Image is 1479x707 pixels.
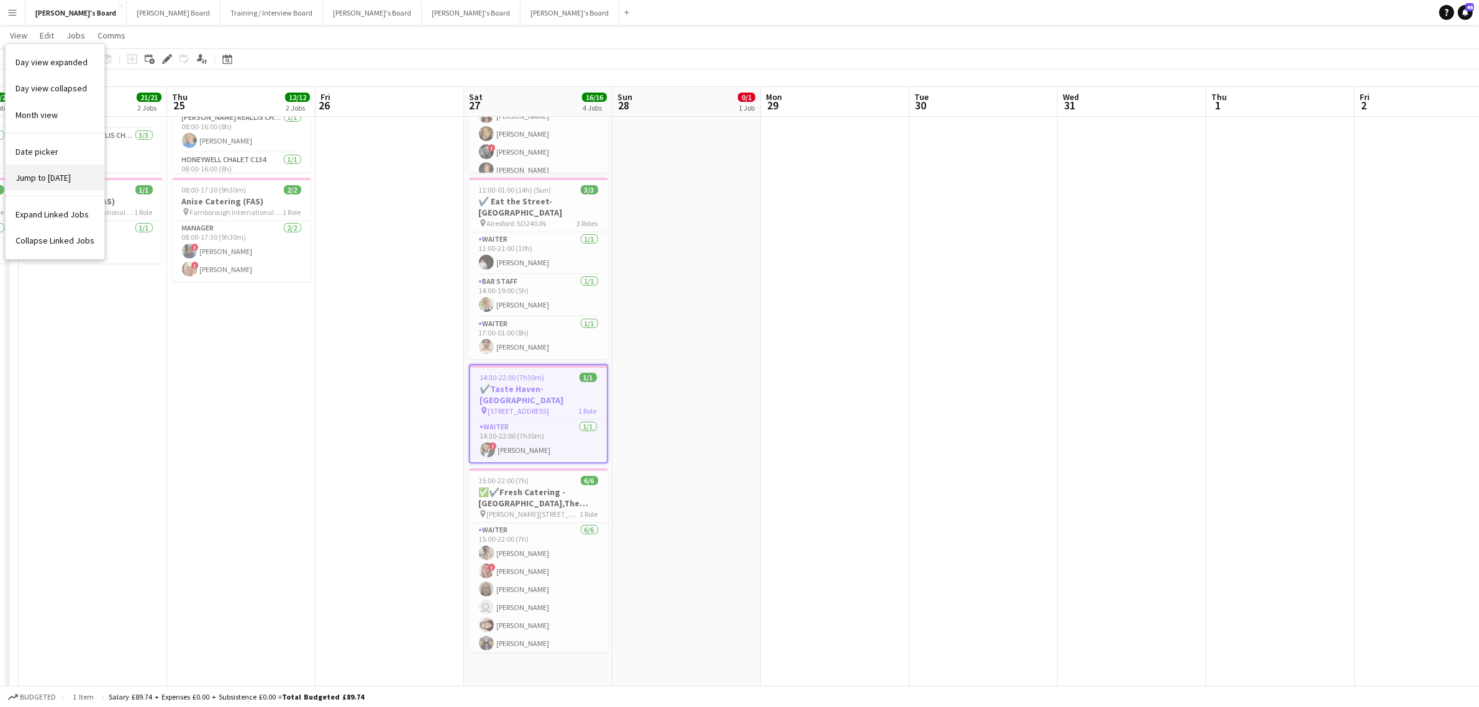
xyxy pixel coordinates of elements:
a: View [5,27,32,43]
span: 21/21 [137,93,162,102]
a: 46 [1458,5,1473,20]
span: Alresford-SO240JN [487,219,547,228]
app-card-role: Honeywell Chalet C1341/108:00-16:00 (8h) [172,153,311,195]
span: 28 [616,98,632,112]
span: Expand Linked Jobs [16,209,89,220]
span: Budgeted [20,693,56,701]
span: 08:00-17:30 (9h30m) [182,185,247,194]
span: Fri [321,91,330,103]
span: 31 [1061,98,1079,112]
span: ! [191,244,199,251]
app-card-role: Waiter1/111:00-21:00 (10h)[PERSON_NAME] [469,232,608,275]
button: [PERSON_NAME]'s Board [25,1,127,25]
button: Budgeted [6,690,58,704]
app-card-role: 4 Hour Shift Compensation4/403:00-03:01 (1m)[PERSON_NAME][PERSON_NAME]![PERSON_NAME][PERSON_NAME] [469,86,608,182]
a: Collapse Linked Jobs [6,227,104,253]
app-card-role: [PERSON_NAME] Reallis Chalet C131-1321/108:00-16:00 (8h)[PERSON_NAME] [172,111,311,153]
span: Date picker [16,146,58,157]
span: Thu [1211,91,1227,103]
h3: ✅✔️Fresh Catering - [GEOGRAPHIC_DATA],The Glasshouse [469,486,608,509]
span: ! [488,144,496,152]
span: 1 [1209,98,1227,112]
span: Tue [914,91,929,103]
span: ! [191,262,199,269]
span: 1 Role [579,406,597,416]
span: Wed [1063,91,1079,103]
div: 1 Job [739,103,755,112]
span: Comms [98,30,125,41]
app-job-card: 08:00-17:30 (9h30m)2/2Anise Catering (FAS) Farnborough International Exhibitor & [GEOGRAPHIC_DATA... [172,178,311,281]
a: Month view [6,102,104,128]
a: Jump to today [6,165,104,191]
span: Mon [766,91,782,103]
a: Edit [35,27,59,43]
a: Date picker [6,139,104,165]
app-job-card: 15:00-22:00 (7h)6/6✅✔️Fresh Catering - [GEOGRAPHIC_DATA],The Glasshouse [PERSON_NAME][STREET_ADDR... [469,468,608,652]
button: [PERSON_NAME] Board [127,1,221,25]
app-card-role: BAR STAFF1/114:00-19:00 (5h)[PERSON_NAME] [469,275,608,317]
button: [PERSON_NAME]'s Board [323,1,422,25]
app-card-role: Waiter6/615:00-22:00 (7h)[PERSON_NAME]![PERSON_NAME][PERSON_NAME] [PERSON_NAME][PERSON_NAME][PERS... [469,523,608,655]
span: Jump to [DATE] [16,172,71,183]
app-job-card: 11:00-01:00 (14h) (Sun)3/3✔️ Eat the Street- [GEOGRAPHIC_DATA] Alresford-SO240JN3 RolesWaiter1/11... [469,178,608,359]
span: 25 [170,98,188,112]
span: 6/6 [581,476,598,485]
span: Farnborough International Exhibitor & [GEOGRAPHIC_DATA] [190,208,283,217]
span: Day view collapsed [16,83,87,94]
span: View [10,30,27,41]
span: 1/1 [580,373,597,382]
a: Comms [93,27,130,43]
a: Jobs [61,27,90,43]
span: 46 [1465,3,1474,11]
span: Fri [1360,91,1370,103]
app-job-card: 14:30-22:00 (7h30m)1/1✔️Taste Haven-[GEOGRAPHIC_DATA] [STREET_ADDRESS]1 RoleWaiter1/114:30-22:00 ... [469,364,608,463]
app-card-role: Waiter1/114:30-22:00 (7h30m)![PERSON_NAME] [470,420,607,462]
div: 2 Jobs [286,103,309,112]
span: 16/16 [582,93,607,102]
app-card-role: Manager2/208:00-17:30 (9h30m)![PERSON_NAME]![PERSON_NAME] [172,221,311,281]
span: Sat [469,91,483,103]
button: Training / Interview Board [221,1,323,25]
a: Day view expanded [6,49,104,75]
span: 1 Role [135,208,153,217]
span: ! [489,442,497,450]
span: 26 [319,98,330,112]
span: [STREET_ADDRESS] [488,406,550,416]
span: 30 [912,98,929,112]
span: 2 [1358,98,1370,112]
span: Jobs [66,30,85,41]
span: 3/3 [581,185,598,194]
span: 12/12 [285,93,310,102]
span: Total Budgeted £89.74 [282,692,364,701]
span: 2/2 [284,185,301,194]
span: Month view [16,109,58,121]
span: [PERSON_NAME][STREET_ADDRESS][PERSON_NAME] [487,509,580,519]
span: 1/1 [135,185,153,194]
span: ! [488,563,496,571]
span: 1 Role [580,509,598,519]
span: Collapse Linked Jobs [16,235,94,246]
span: 3 Roles [577,219,598,228]
span: 1 Role [283,208,301,217]
span: 1 item [68,692,98,701]
button: [PERSON_NAME]'s Board [422,1,521,25]
span: 27 [467,98,483,112]
a: Day view collapsed [6,75,104,101]
app-card-role: Waiter1/117:00-01:00 (8h)[PERSON_NAME] [469,317,608,359]
div: Salary £89.74 + Expenses £0.00 + Subsistence £0.00 = [109,692,364,701]
span: 0/1 [738,93,755,102]
span: 29 [764,98,782,112]
span: 11:00-01:00 (14h) (Sun) [479,185,552,194]
span: 14:30-22:00 (7h30m) [480,373,545,382]
span: Thu [172,91,188,103]
h3: ✔️Taste Haven-[GEOGRAPHIC_DATA] [470,383,607,406]
a: Expand Linked Jobs [6,201,104,227]
span: 15:00-22:00 (7h) [479,476,529,485]
h3: ✔️ Eat the Street- [GEOGRAPHIC_DATA] [469,196,608,218]
div: 2 Jobs [137,103,161,112]
div: 4 Jobs [583,103,606,112]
